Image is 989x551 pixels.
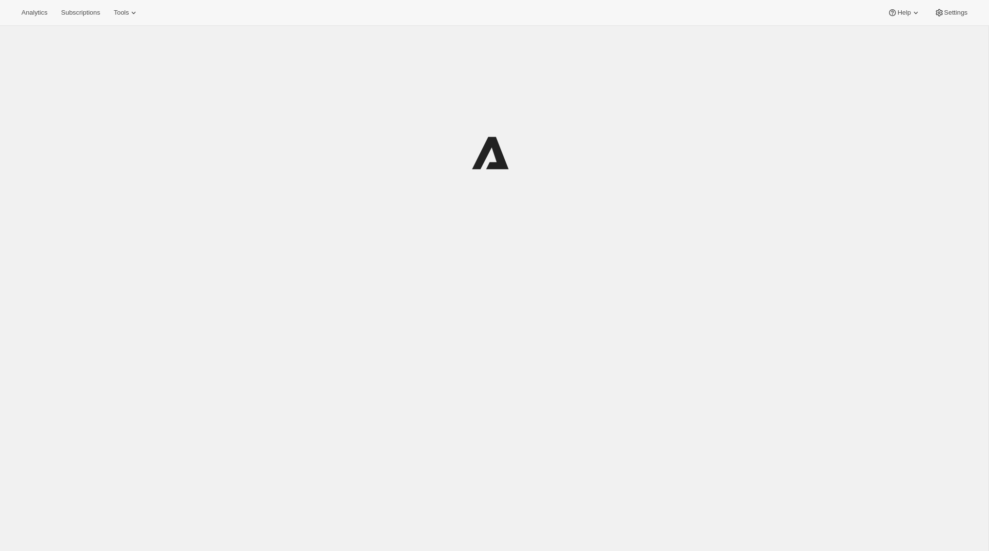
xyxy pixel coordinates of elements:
button: Analytics [16,6,53,20]
span: Analytics [21,9,47,17]
button: Help [882,6,926,20]
button: Settings [929,6,973,20]
button: Subscriptions [55,6,106,20]
button: Tools [108,6,144,20]
span: Tools [114,9,129,17]
span: Settings [944,9,968,17]
span: Help [897,9,910,17]
span: Subscriptions [61,9,100,17]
